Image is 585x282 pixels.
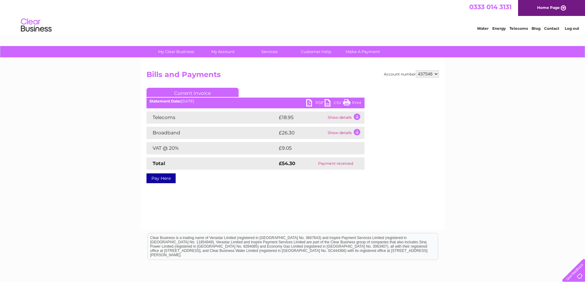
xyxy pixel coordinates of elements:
[544,26,559,31] a: Contact
[343,99,361,108] a: Print
[384,70,439,78] div: Account number
[337,46,388,57] a: Make A Payment
[153,160,165,166] strong: Total
[151,46,201,57] a: My Clear Business
[325,99,343,108] a: CSV
[277,142,350,154] td: £9.05
[532,26,540,31] a: Blog
[150,99,181,103] b: Statement Date:
[21,16,52,35] img: logo.png
[291,46,341,57] a: Customer Help
[326,127,365,139] td: Show details
[146,88,239,97] a: Current Invoice
[326,111,365,124] td: Show details
[477,26,489,31] a: Water
[146,142,277,154] td: VAT @ 20%
[277,111,326,124] td: £18.95
[565,26,579,31] a: Log out
[279,160,295,166] strong: £54.30
[306,99,325,108] a: PDF
[146,127,277,139] td: Broadband
[197,46,248,57] a: My Account
[492,26,506,31] a: Energy
[469,3,512,11] a: 0333 014 3131
[244,46,295,57] a: Services
[307,157,364,170] td: Payment received
[509,26,528,31] a: Telecoms
[146,173,176,183] a: Pay Here
[277,127,326,139] td: £26.30
[148,3,438,30] div: Clear Business is a trading name of Verastar Limited (registered in [GEOGRAPHIC_DATA] No. 3667643...
[146,111,277,124] td: Telecoms
[146,99,365,103] div: [DATE]
[146,70,439,82] h2: Bills and Payments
